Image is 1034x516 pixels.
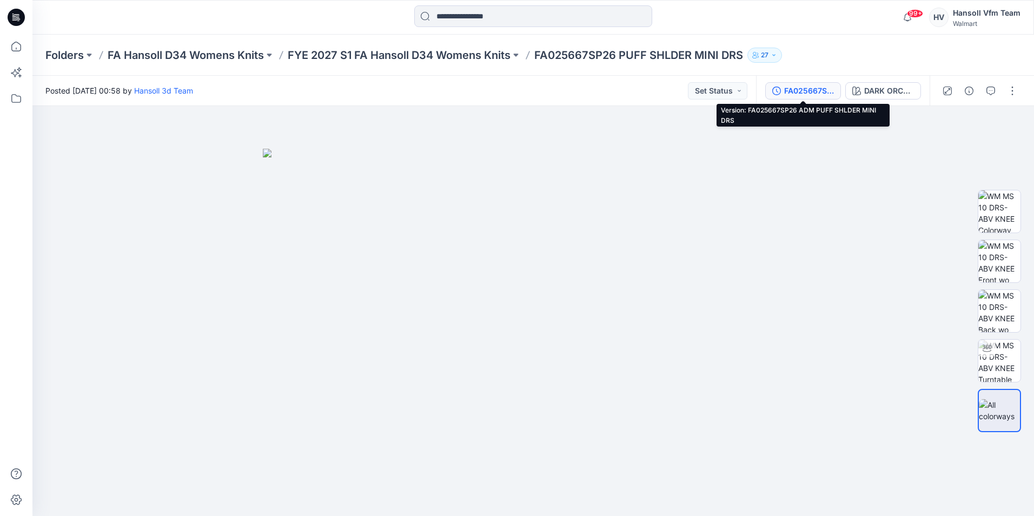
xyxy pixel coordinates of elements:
img: eyJhbGciOiJIUzI1NiIsImtpZCI6IjAiLCJzbHQiOiJzZXMiLCJ0eXAiOiJKV1QifQ.eyJkYXRhIjp7InR5cGUiOiJzdG9yYW... [263,149,804,516]
button: FA025667SP26 ADM PUFF SHLDER MINI DRS [765,82,841,100]
img: WM MS 10 DRS-ABV KNEE Back wo Avatar [978,290,1020,332]
img: WM MS 10 DRS-ABV KNEE Turntable with Avatar [978,340,1020,382]
div: HV [929,8,949,27]
button: DARK ORCHID [845,82,921,100]
a: FYE 2027 S1 FA Hansoll D34 Womens Knits [288,48,511,63]
span: 99+ [907,9,923,18]
a: Folders [45,48,84,63]
div: Hansoll Vfm Team [953,6,1020,19]
div: DARK ORCHID [864,85,914,97]
span: Posted [DATE] 00:58 by [45,85,193,96]
div: Walmart [953,19,1020,28]
button: 27 [747,48,782,63]
img: WM MS 10 DRS-ABV KNEE Front wo Avatar [978,240,1020,282]
p: FA025667SP26 PUFF SHLDER MINI DRS [534,48,743,63]
a: FA Hansoll D34 Womens Knits [108,48,264,63]
button: Details [960,82,978,100]
img: All colorways [979,399,1020,422]
div: FA025667SP26 ADM PUFF SHLDER MINI DRS [784,85,834,97]
a: Hansoll 3d Team [134,86,193,95]
p: 27 [761,49,768,61]
img: WM MS 10 DRS-ABV KNEE Colorway wo Avatar [978,190,1020,233]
